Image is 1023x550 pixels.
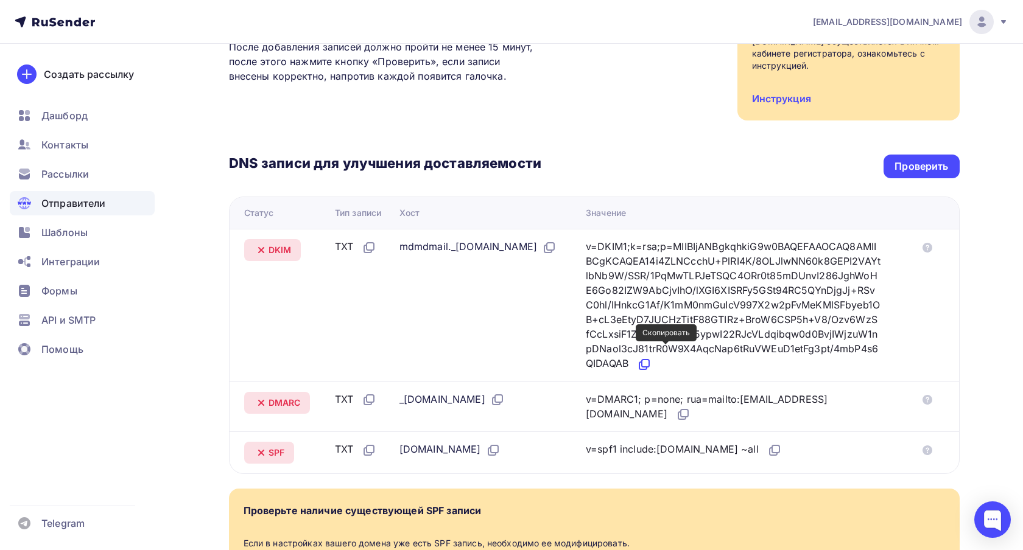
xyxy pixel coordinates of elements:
span: Интеграции [41,254,100,269]
h3: DNS записи для улучшения доставляемости [229,155,541,174]
div: Управление DNS записями домена [DOMAIN_NAME] осуществляется в личном кабинете регистратора, ознак... [752,23,945,72]
a: Формы [10,279,155,303]
div: Проверить [895,159,948,173]
span: Отправители [41,196,106,211]
span: DKIM [269,244,292,256]
div: Проверьте наличие существующей SPF записи [244,503,482,518]
div: TXT [335,442,376,458]
a: Отправители [10,191,155,215]
span: DMARC [269,397,301,409]
div: v=spf1 include:[DOMAIN_NAME] ~all [586,442,782,458]
span: Контакты [41,137,88,152]
div: TXT [335,392,376,408]
div: Хост [399,207,420,219]
div: [DOMAIN_NAME] [399,442,501,458]
a: Шаблоны [10,220,155,245]
a: Рассылки [10,162,155,186]
div: Создать рассылку [44,67,134,82]
a: Дашборд [10,103,155,128]
div: mdmdmail._[DOMAIN_NAME] [399,239,557,255]
span: Дашборд [41,108,88,123]
span: Рассылки [41,167,89,181]
a: [EMAIL_ADDRESS][DOMAIN_NAME] [813,10,1008,34]
div: Тип записи [335,207,381,219]
div: TXT [335,239,376,255]
a: Инструкция [752,92,811,105]
span: Формы [41,284,77,298]
div: _[DOMAIN_NAME] [399,392,505,408]
span: [EMAIL_ADDRESS][DOMAIN_NAME] [813,16,962,28]
span: Помощь [41,342,83,357]
span: Telegram [41,516,85,531]
div: Значение [586,207,626,219]
div: v=DKIM1;k=rsa;p=MIIBIjANBgkqhkiG9w0BAQEFAAOCAQ8AMIIBCgKCAQEA14i4ZLNCcchU+PlRI4K/8OLJlwNN60k8GEPI2... [586,239,881,372]
div: Статус [244,207,274,219]
div: v=DMARC1; p=none; rua=mailto:[EMAIL_ADDRESS][DOMAIN_NAME] [586,392,881,422]
span: SPF [269,447,284,459]
a: Контакты [10,133,155,157]
span: Шаблоны [41,225,88,240]
span: API и SMTP [41,313,96,327]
